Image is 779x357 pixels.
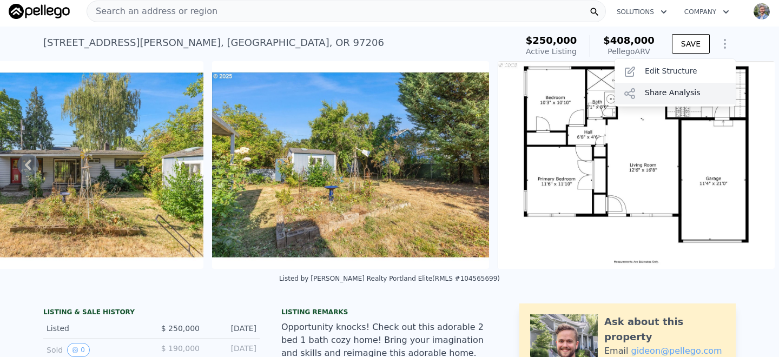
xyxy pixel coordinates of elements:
[603,46,655,57] div: Pellego ARV
[208,343,256,357] div: [DATE]
[281,308,498,316] div: Listing remarks
[161,344,200,353] span: $ 190,000
[9,4,70,19] img: Pellego
[161,324,200,333] span: $ 250,000
[526,47,577,56] span: Active Listing
[676,2,738,22] button: Company
[615,83,736,104] div: Share Analysis
[615,59,736,107] div: Show Options
[279,275,500,282] div: Listed by [PERSON_NAME] Realty Portland Elite (RMLS #104565699)
[608,2,676,22] button: Solutions
[615,61,736,83] div: Edit Structure
[208,323,256,334] div: [DATE]
[47,343,143,357] div: Sold
[498,61,775,269] img: Sale: 167427476 Parcel: 74701421
[43,35,384,50] div: [STREET_ADDRESS][PERSON_NAME] , [GEOGRAPHIC_DATA] , OR 97206
[67,343,90,357] button: View historical data
[87,5,217,18] span: Search an address or region
[631,346,722,356] a: gideon@pellego.com
[714,33,736,55] button: Show Options
[47,323,143,334] div: Listed
[672,34,710,54] button: SAVE
[526,35,577,46] span: $250,000
[604,314,725,345] div: Ask about this property
[753,3,770,20] img: avatar
[603,35,655,46] span: $408,000
[43,308,260,319] div: LISTING & SALE HISTORY
[212,61,489,269] img: Sale: 167427476 Parcel: 74701421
